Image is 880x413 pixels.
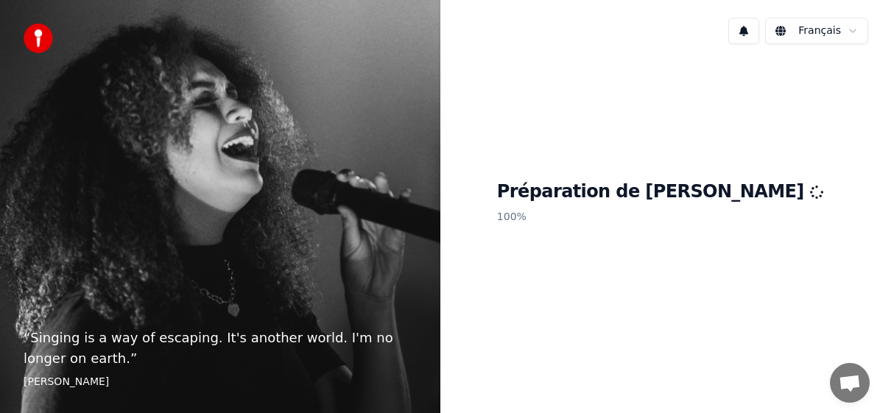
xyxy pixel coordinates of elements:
[497,180,823,204] h1: Préparation de [PERSON_NAME]
[830,363,870,403] a: Ouvrir le chat
[497,204,823,230] p: 100 %
[24,375,417,389] footer: [PERSON_NAME]
[24,24,53,53] img: youka
[24,328,417,369] p: “ Singing is a way of escaping. It's another world. I'm no longer on earth. ”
